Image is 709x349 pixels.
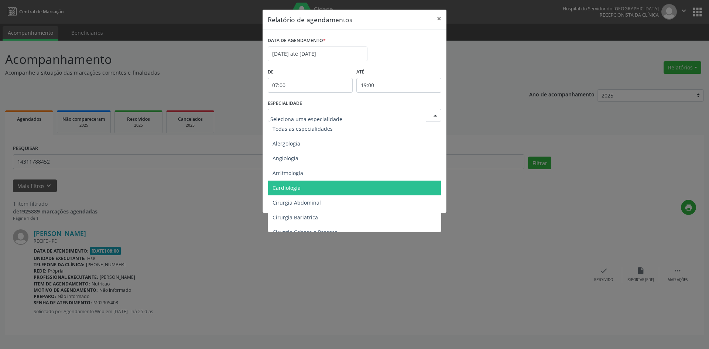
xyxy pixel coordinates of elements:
input: Selecione o horário final [356,78,441,93]
label: De [268,66,353,78]
span: Arritmologia [273,170,303,177]
span: Cirurgia Bariatrica [273,214,318,221]
span: Cirurgia Cabeça e Pescoço [273,229,338,236]
span: Cardiologia [273,184,301,191]
label: ATÉ [356,66,441,78]
span: Todas as especialidades [273,125,333,132]
button: Close [432,10,446,28]
label: DATA DE AGENDAMENTO [268,35,326,47]
h5: Relatório de agendamentos [268,15,352,24]
input: Selecione uma data ou intervalo [268,47,367,61]
span: Angiologia [273,155,298,162]
span: Alergologia [273,140,300,147]
label: ESPECIALIDADE [268,98,302,109]
input: Seleciona uma especialidade [270,112,426,126]
span: Cirurgia Abdominal [273,199,321,206]
input: Selecione o horário inicial [268,78,353,93]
